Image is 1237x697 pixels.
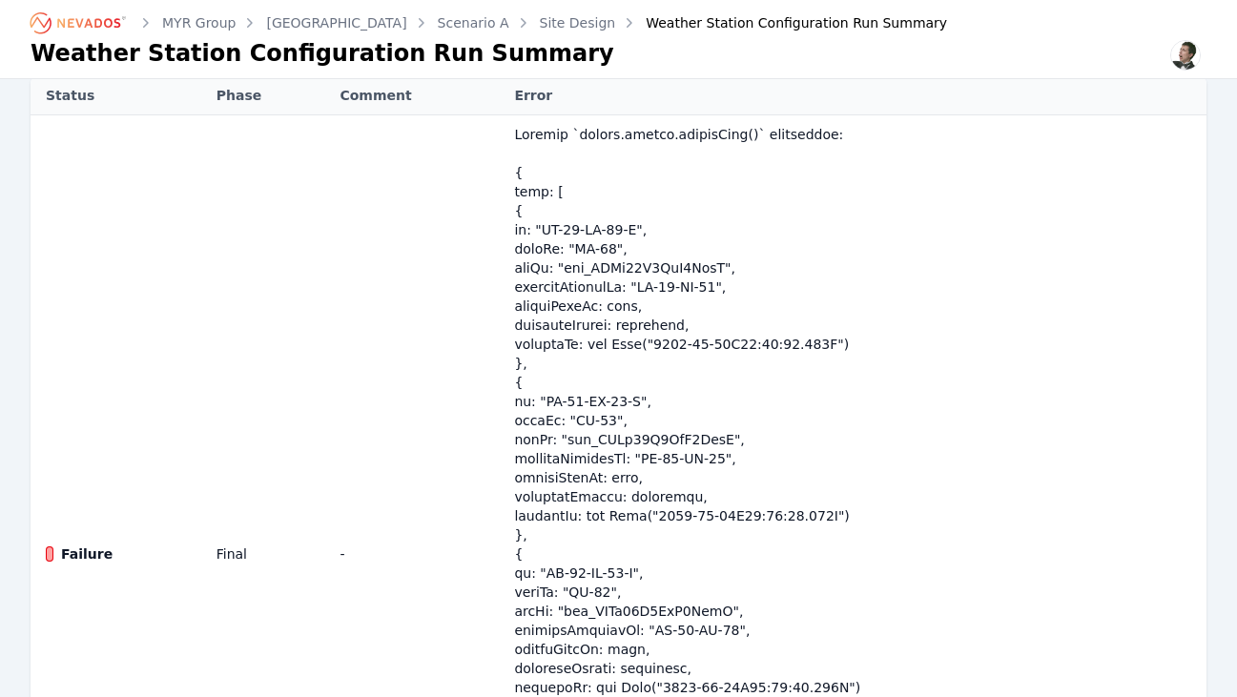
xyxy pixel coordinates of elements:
th: Error [505,76,1206,115]
th: Comment [330,76,505,115]
a: Scenario A [438,13,509,32]
a: [GEOGRAPHIC_DATA] [266,13,406,32]
th: Phase [207,76,331,115]
div: Final [216,544,247,564]
a: MYR Group [162,13,236,32]
img: Alex Kushner [1170,40,1201,71]
th: Status [31,76,207,115]
span: Failure [61,544,113,564]
h1: Weather Station Configuration Run Summary [31,38,614,69]
nav: Breadcrumb [31,8,947,38]
div: Weather Station Configuration Run Summary [619,13,947,32]
a: Site Design [540,13,616,32]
